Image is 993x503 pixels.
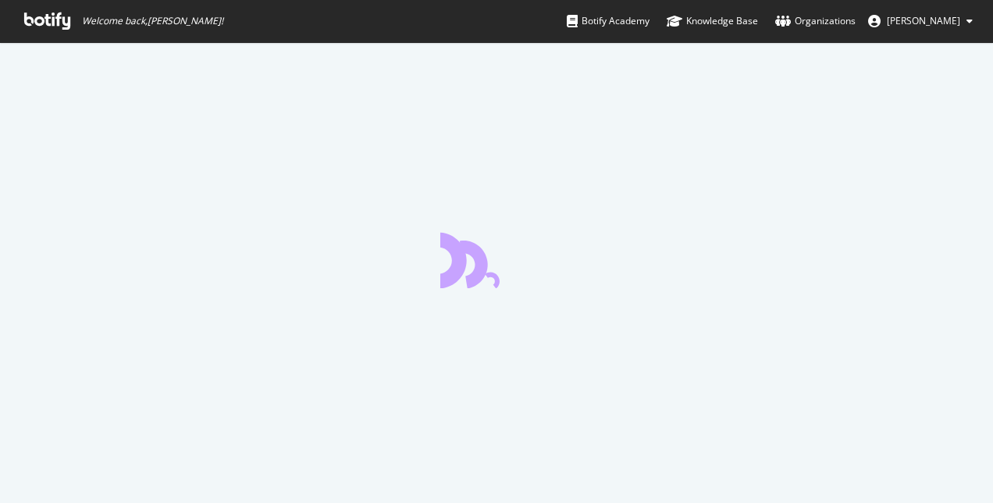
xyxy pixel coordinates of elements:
[440,232,553,288] div: animation
[856,9,985,34] button: [PERSON_NAME]
[567,13,650,29] div: Botify Academy
[775,13,856,29] div: Organizations
[887,14,960,27] span: Lassaka Lamin
[667,13,758,29] div: Knowledge Base
[82,15,223,27] span: Welcome back, [PERSON_NAME] !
